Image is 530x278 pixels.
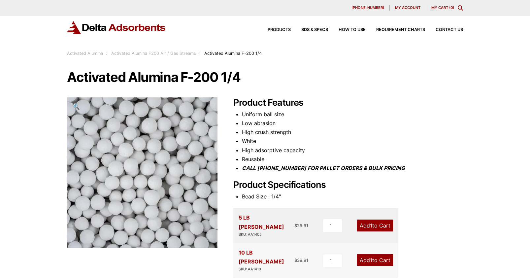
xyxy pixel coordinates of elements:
a: [PHONE_NUMBER] [346,5,390,11]
div: Toggle Modal Content [458,5,463,11]
a: View full-screen image gallery [67,97,85,116]
span: 1 [370,222,372,229]
i: CALL [PHONE_NUMBER] FOR PALLET ORDERS & BULK PRICING [242,165,405,171]
li: Low abrasion [242,119,463,128]
img: Delta Adsorbents [67,21,166,34]
a: Products [257,28,291,32]
h2: Product Specifications [233,180,463,191]
span: Activated Alumina F-200 1/4 [204,51,262,56]
span: $ [294,223,297,228]
a: Activated Alumina [67,51,103,56]
h1: Activated Alumina F-200 1/4 [67,70,463,84]
div: 10 LB [PERSON_NAME] [239,248,294,272]
a: SDS & SPECS [291,28,328,32]
a: Activated Alumina F-200 1/4 [67,169,217,175]
span: Requirement Charts [376,28,425,32]
span: : [199,51,201,56]
li: Bead Size : 1/4" [242,192,463,201]
span: How to Use [339,28,366,32]
a: How to Use [328,28,366,32]
li: High crush strength [242,128,463,137]
span: SDS & SPECS [301,28,328,32]
span: [PHONE_NUMBER] [351,6,384,10]
span: 0 [450,5,453,10]
a: Add1to Cart [357,220,393,231]
a: Requirement Charts [366,28,425,32]
span: Products [268,28,291,32]
div: 5 LB [PERSON_NAME] [239,213,294,237]
a: My Cart (0) [431,5,454,10]
h2: Product Features [233,97,463,108]
a: Activated Alumina F200 Air / Gas Streams [111,51,196,56]
span: 🔍 [72,103,80,110]
li: White [242,137,463,146]
span: 1 [370,257,372,263]
li: Reusable [242,155,463,164]
div: SKU: AA1410 [239,266,294,272]
span: My account [395,6,420,10]
bdi: 29.91 [294,223,308,228]
div: SKU: AA1405 [239,231,294,238]
a: My account [390,5,426,11]
a: Add1to Cart [357,254,393,266]
li: High adsorptive capacity [242,146,463,155]
span: Contact Us [436,28,463,32]
span: $ [294,258,297,263]
li: Uniform ball size [242,110,463,119]
span: : [106,51,108,56]
bdi: 39.91 [294,258,308,263]
img: Activated Alumina F-200 1/4 [67,97,217,248]
a: Contact Us [425,28,463,32]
